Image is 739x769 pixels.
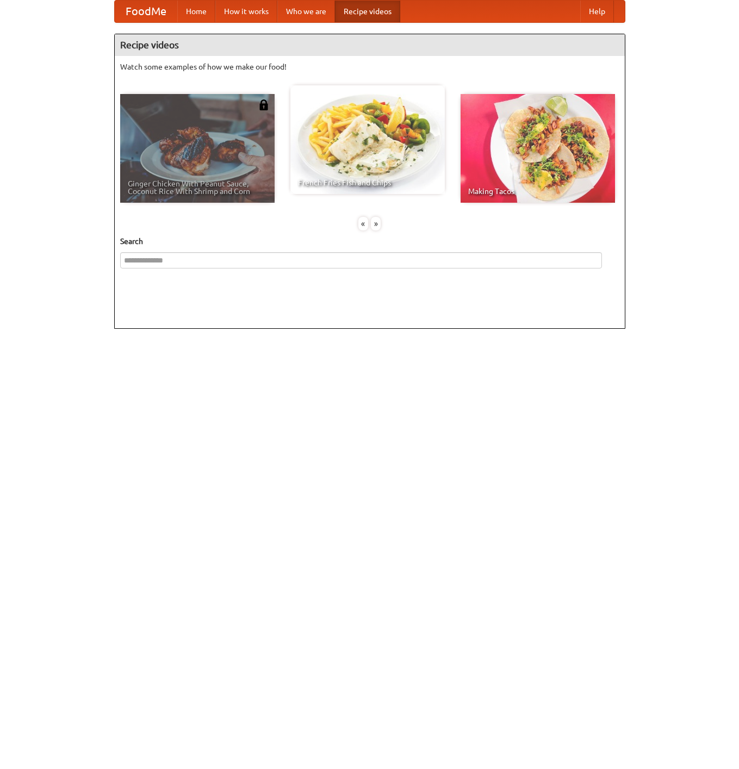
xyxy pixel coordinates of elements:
[298,179,437,186] span: French Fries Fish and Chips
[580,1,614,22] a: Help
[115,1,177,22] a: FoodMe
[290,85,445,194] a: French Fries Fish and Chips
[115,34,625,56] h4: Recipe videos
[371,217,381,230] div: »
[177,1,215,22] a: Home
[358,217,368,230] div: «
[215,1,277,22] a: How it works
[258,99,269,110] img: 483408.png
[120,61,619,72] p: Watch some examples of how we make our food!
[468,187,607,195] span: Making Tacos
[120,236,619,247] h5: Search
[335,1,400,22] a: Recipe videos
[461,94,615,203] a: Making Tacos
[277,1,335,22] a: Who we are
